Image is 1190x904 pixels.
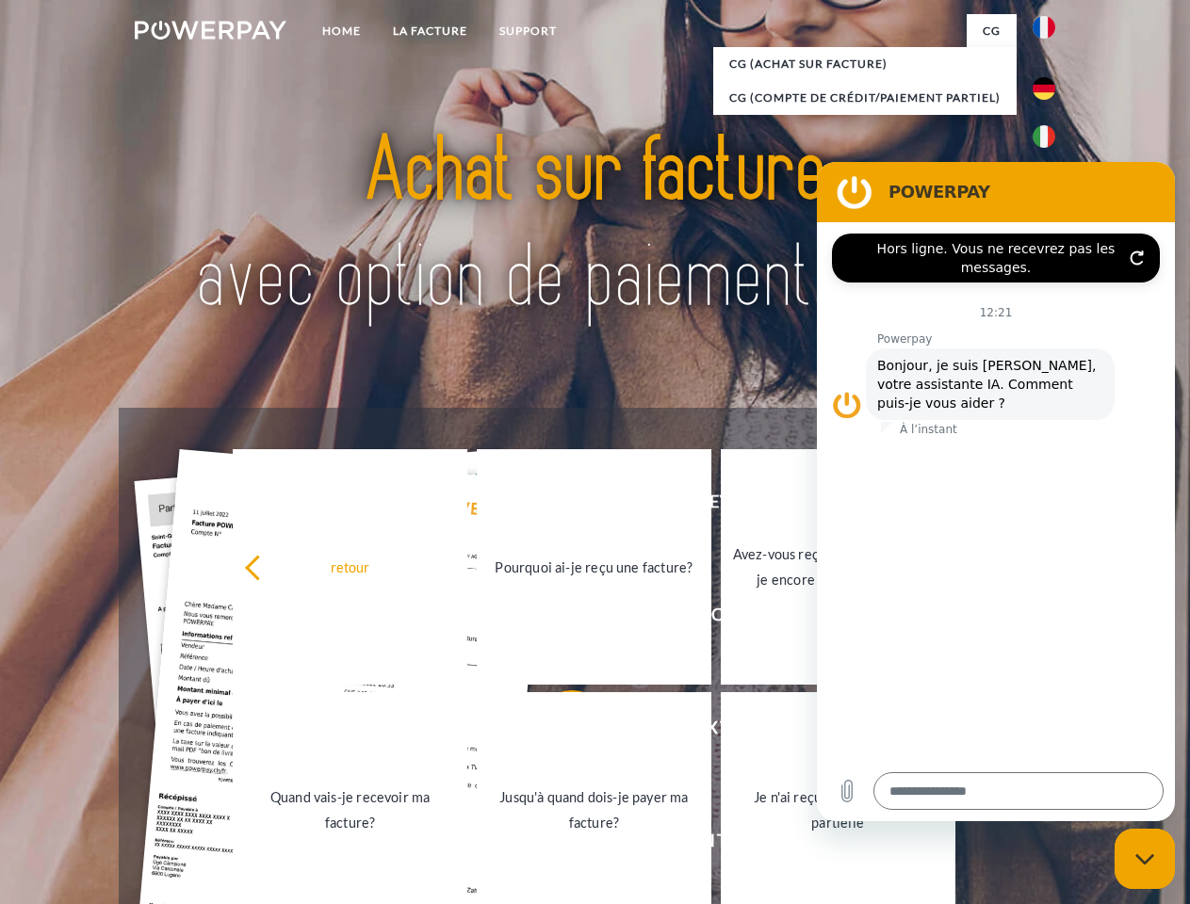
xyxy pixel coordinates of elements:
[732,541,944,592] div: Avez-vous reçu mes paiements, ai-je encore un solde ouvert?
[244,554,456,579] div: retour
[377,14,483,48] a: LA FACTURE
[1033,16,1055,39] img: fr
[306,14,377,48] a: Home
[713,81,1017,115] a: CG (Compte de crédit/paiement partiel)
[488,554,700,579] div: Pourquoi ai-je reçu une facture?
[1033,77,1055,100] img: de
[967,14,1017,48] a: CG
[180,90,1010,361] img: title-powerpay_fr.svg
[817,162,1175,821] iframe: Fenêtre de messagerie
[244,784,456,835] div: Quand vais-je recevoir ma facture?
[713,47,1017,81] a: CG (achat sur facture)
[721,449,955,685] a: Avez-vous reçu mes paiements, ai-je encore un solde ouvert?
[135,21,286,40] img: logo-powerpay-white.svg
[488,784,700,835] div: Jusqu'à quand dois-je payer ma facture?
[1033,125,1055,148] img: it
[732,784,944,835] div: Je n'ai reçu qu'une livraison partielle
[1115,829,1175,889] iframe: Bouton de lancement de la fenêtre de messagerie, conversation en cours
[483,14,573,48] a: Support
